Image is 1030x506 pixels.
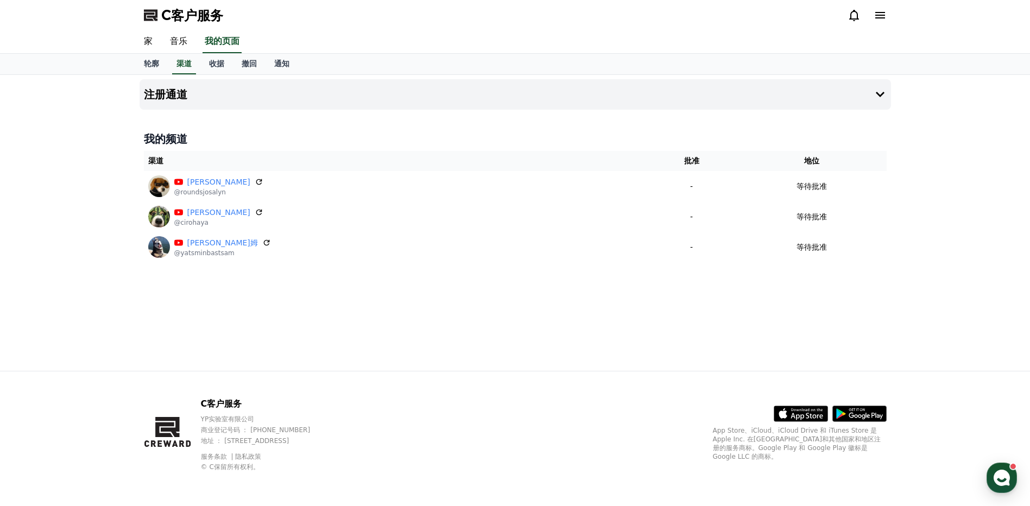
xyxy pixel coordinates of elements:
[144,88,187,100] h4: 注册通道
[161,30,196,53] a: 音乐
[209,59,224,68] font: 收据
[201,437,331,445] p: 地址 ： [STREET_ADDRESS]
[274,59,289,68] font: 通知
[148,156,163,165] font: 渠道
[804,156,819,165] font: 地位
[242,59,257,68] font: 撤回
[172,54,196,74] a: 渠道
[713,426,887,461] p: App Store、iCloud、iCloud Drive 和 iTunes Store 是 Apple Inc. 在[GEOGRAPHIC_DATA]和其他国家和地区注册的服务商标。Googl...
[144,59,159,68] font: 轮廓
[201,463,331,471] p: © C保留所有权利。
[144,7,223,24] a: C客户服务
[135,30,161,53] a: 家
[266,54,298,74] a: 通知
[140,79,891,110] button: 注册通道
[201,415,331,423] p: YP实验室有限公司
[200,54,233,74] a: 收据
[650,211,733,223] p: -
[235,453,261,460] a: 隐私政策
[148,236,170,258] img: 亚茨敏·巴斯特姆
[144,131,887,147] h4: 我的频道
[174,249,271,257] p: @yatsminbastsam
[161,7,223,24] span: C客户服务
[797,181,827,192] p: 等待批准
[684,156,699,165] font: 批准
[203,30,242,53] a: 我的页面
[148,206,170,227] img: 西罗·哈亚
[176,59,192,68] font: 渠道
[797,242,827,253] p: 等待批准
[174,218,263,227] p: @cirohaya
[650,242,733,253] p: -
[187,176,250,188] a: [PERSON_NAME]
[201,453,235,460] a: 服务条款
[187,237,258,249] a: [PERSON_NAME]姆
[135,54,168,74] a: 轮廓
[233,54,266,74] a: 撤回
[187,207,250,218] a: [PERSON_NAME]
[797,211,827,223] p: 等待批准
[650,181,733,192] p: -
[148,175,170,197] img: 查房乔莎琳
[201,397,331,410] p: C客户服务
[201,426,331,434] p: 商业登记号码 ： [PHONE_NUMBER]
[174,188,263,197] p: @roundsjosalyn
